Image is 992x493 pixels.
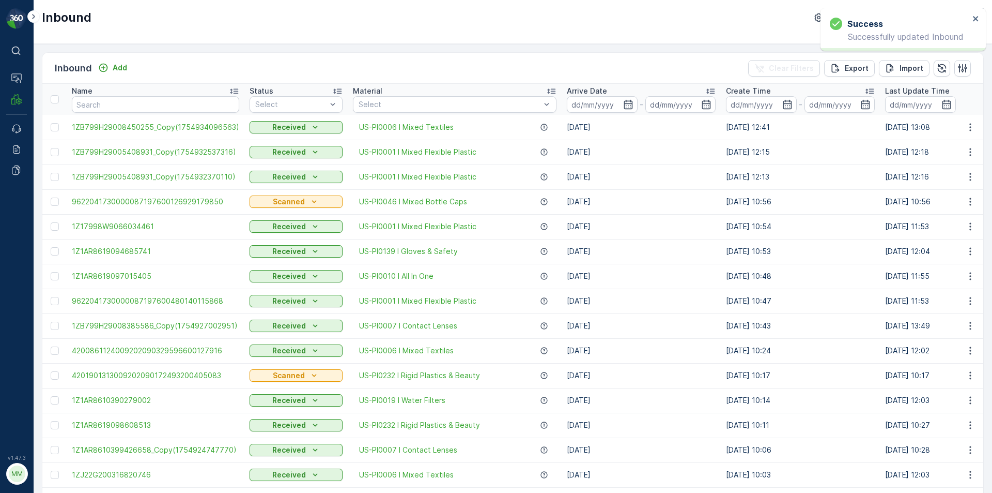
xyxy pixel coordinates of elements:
p: Received [272,445,306,455]
td: [DATE] 12:41 [721,115,880,140]
span: 1ZB799H29005408931_Copy(1754932537316) [72,147,239,157]
td: [DATE] [562,462,721,487]
span: US-PI0001 I Mixed Flexible Plastic [359,221,476,232]
p: Received [272,296,306,306]
td: [DATE] 10:43 [721,313,880,338]
td: [DATE] [562,363,721,388]
span: 1Z1AR8610399494003 [34,170,115,178]
p: Select [359,99,540,110]
p: Select [255,99,327,110]
button: Clear Filters [748,60,820,77]
a: US-PI0007 I Contact Lenses [359,321,457,331]
a: US-PI0001 I Mixed Flexible Plastic [359,147,476,157]
a: 1ZB799H29008385586_Copy(1754927002951) [72,321,239,331]
p: Arrive Date [567,86,607,96]
td: [DATE] [562,214,721,239]
td: [DATE] [562,438,721,462]
span: 1ZB799H29005408931_Copy(1754932370110) [72,172,239,182]
button: Received [250,245,343,258]
input: dd/mm/yyyy [567,96,638,113]
button: Received [250,320,343,332]
a: US-PI0007 I Contact Lenses [359,445,457,455]
div: Toggle Row Selected [51,173,59,181]
span: 0 lbs [57,238,75,247]
input: dd/mm/yyyy [804,96,875,113]
p: Scanned [273,197,305,207]
div: Toggle Row Selected [51,347,59,355]
button: Scanned [250,369,343,382]
td: [DATE] 10:47 [721,289,880,313]
td: [DATE] [562,165,721,189]
button: Received [250,295,343,307]
div: Toggle Row Selected [51,272,59,280]
span: 4200861124009202090329596600127916 [72,346,239,356]
input: Search [72,96,239,113]
div: Toggle Row Selected [51,421,59,429]
span: First Weight : [9,204,58,213]
a: 1Z1AR8619098608513 [72,420,239,430]
a: 1ZJ22G200316820746 [72,470,239,480]
a: US-PI0001 I Mixed Flexible Plastic [359,296,476,306]
td: [DATE] 10:11 [721,413,880,438]
p: - [799,98,802,111]
span: 1Z1AR8619097015405 [72,271,239,281]
td: [DATE] 10:48 [721,264,880,289]
div: Toggle Row Selected [51,222,59,231]
td: [DATE] 10:06 [721,438,880,462]
a: US-PI0006 I Mixed Textiles [359,122,454,132]
td: [DATE] [562,140,721,165]
button: Received [250,345,343,357]
a: US-PI0232 I Rigid Plastics & Beauty [359,420,480,430]
td: [DATE] 10:17 [721,363,880,388]
span: v 1.47.3 [6,455,27,461]
h3: Success [847,18,883,30]
div: Toggle Row Selected [51,322,59,330]
button: Received [250,444,343,456]
a: 1Z1AR8619094685741 [72,246,239,257]
p: Received [272,172,306,182]
button: MM [6,463,27,485]
button: Received [250,121,343,133]
td: [DATE] [562,115,721,140]
span: Net Amount : [9,238,57,247]
a: US-PI0001 I Mixed Flexible Plastic [359,172,476,182]
a: 9622041730000087197600126929179850 [72,197,239,207]
a: US-PI0006 I Mixed Textiles [359,346,454,356]
span: US-PI0046 I Mixed Bottle Caps [64,221,176,230]
img: logo [6,8,27,29]
div: Toggle Row Selected [51,123,59,131]
div: Toggle Row Selected [51,471,59,479]
p: Clear Filters [769,63,814,73]
span: US-PI0139 I Gloves & Safety [359,246,458,257]
input: dd/mm/yyyy [645,96,716,113]
span: Name : [9,170,34,178]
input: dd/mm/yyyy [885,96,956,113]
div: Toggle Row Selected [51,198,59,206]
td: [DATE] 10:53 [721,239,880,264]
span: 0 lbs [58,255,75,264]
span: Last Weight : [9,255,58,264]
td: [DATE] 12:15 [721,140,880,165]
a: 1ZB799H29008450255_Copy(1754934096563) [72,122,239,132]
p: 1Z1AR8610399494003 [447,9,542,21]
button: Export [824,60,875,77]
span: US-PI0010 I All In One [359,271,433,281]
p: Received [272,321,306,331]
td: [DATE] 10:03 [721,462,880,487]
div: MM [9,466,25,482]
td: [DATE] [562,413,721,438]
td: [DATE] [562,388,721,413]
span: 1Z1AR8610390279002 [72,395,239,406]
a: 9622041730000087197600480140115868 [72,296,239,306]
